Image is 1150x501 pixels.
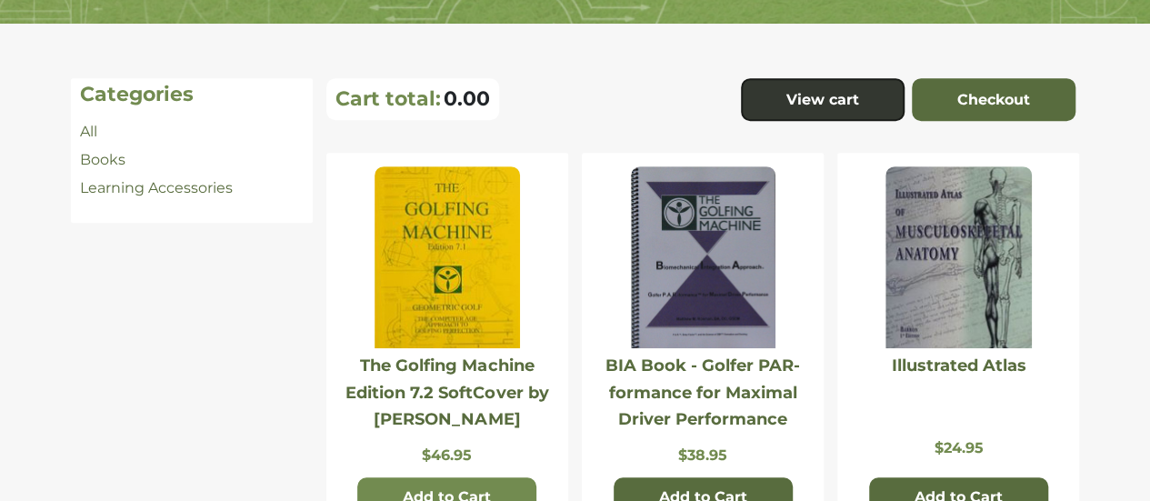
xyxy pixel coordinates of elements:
a: Books [80,151,125,168]
img: Illustrated Atlas [885,166,1031,348]
p: $38.95 [591,446,815,464]
a: Checkout [912,78,1075,122]
p: Cart total: [335,86,441,111]
img: BIA Book - Golfer PAR-formance for Maximal Driver Performance [631,166,775,348]
a: Learning Accessories [80,179,233,196]
h4: Categories [80,83,304,106]
p: $24.95 [846,439,1070,456]
a: All [80,123,97,140]
a: View cart [741,78,905,122]
p: $46.95 [335,446,559,464]
img: The Golfing Machine Edition 7.2 SoftCover by Homer Kelley [375,166,520,348]
a: Illustrated Atlas [891,356,1025,376]
a: The Golfing Machine Edition 7.2 SoftCover by [PERSON_NAME] [345,356,548,429]
span: 0.00 [444,86,490,111]
a: BIA Book - Golfer PAR-formance for Maximal Driver Performance [605,356,800,429]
